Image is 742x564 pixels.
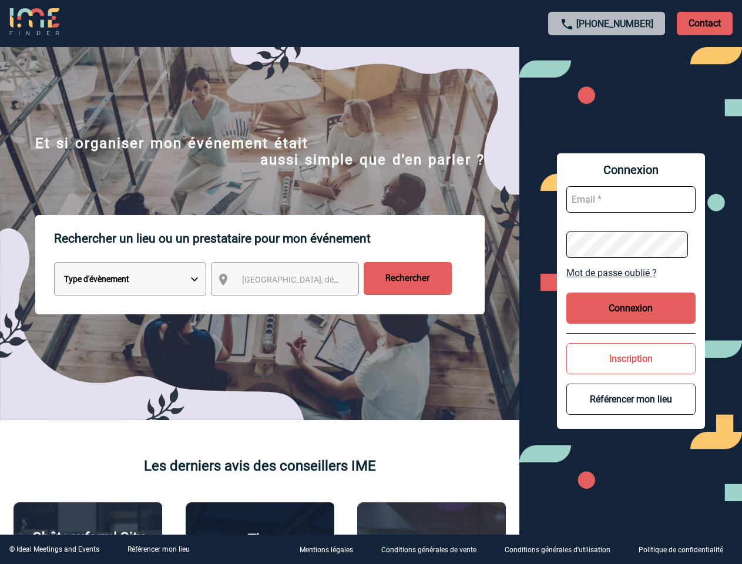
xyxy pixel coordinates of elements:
div: © Ideal Meetings and Events [9,545,99,553]
a: Référencer mon lieu [127,545,190,553]
input: Rechercher [364,262,452,295]
a: Politique de confidentialité [629,544,742,555]
a: Conditions générales d'utilisation [495,544,629,555]
input: Email * [566,186,696,213]
p: Politique de confidentialité [639,546,723,555]
p: Châteauform' City [GEOGRAPHIC_DATA] [20,529,156,562]
a: Conditions générales de vente [372,544,495,555]
a: Mot de passe oublié ? [566,267,696,278]
span: Connexion [566,163,696,177]
p: Mentions légales [300,546,353,555]
button: Référencer mon lieu [566,384,696,415]
button: Inscription [566,343,696,374]
p: Contact [677,12,733,35]
span: [GEOGRAPHIC_DATA], département, région... [242,275,405,284]
a: Mentions légales [290,544,372,555]
a: [PHONE_NUMBER] [576,18,653,29]
p: Conditions générales d'utilisation [505,546,610,555]
p: The [GEOGRAPHIC_DATA] [192,531,328,564]
button: Connexion [566,293,696,324]
p: Conditions générales de vente [381,546,476,555]
p: Rechercher un lieu ou un prestataire pour mon événement [54,215,485,262]
p: Agence 2ISD [391,532,472,549]
img: call-24-px.png [560,17,574,31]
